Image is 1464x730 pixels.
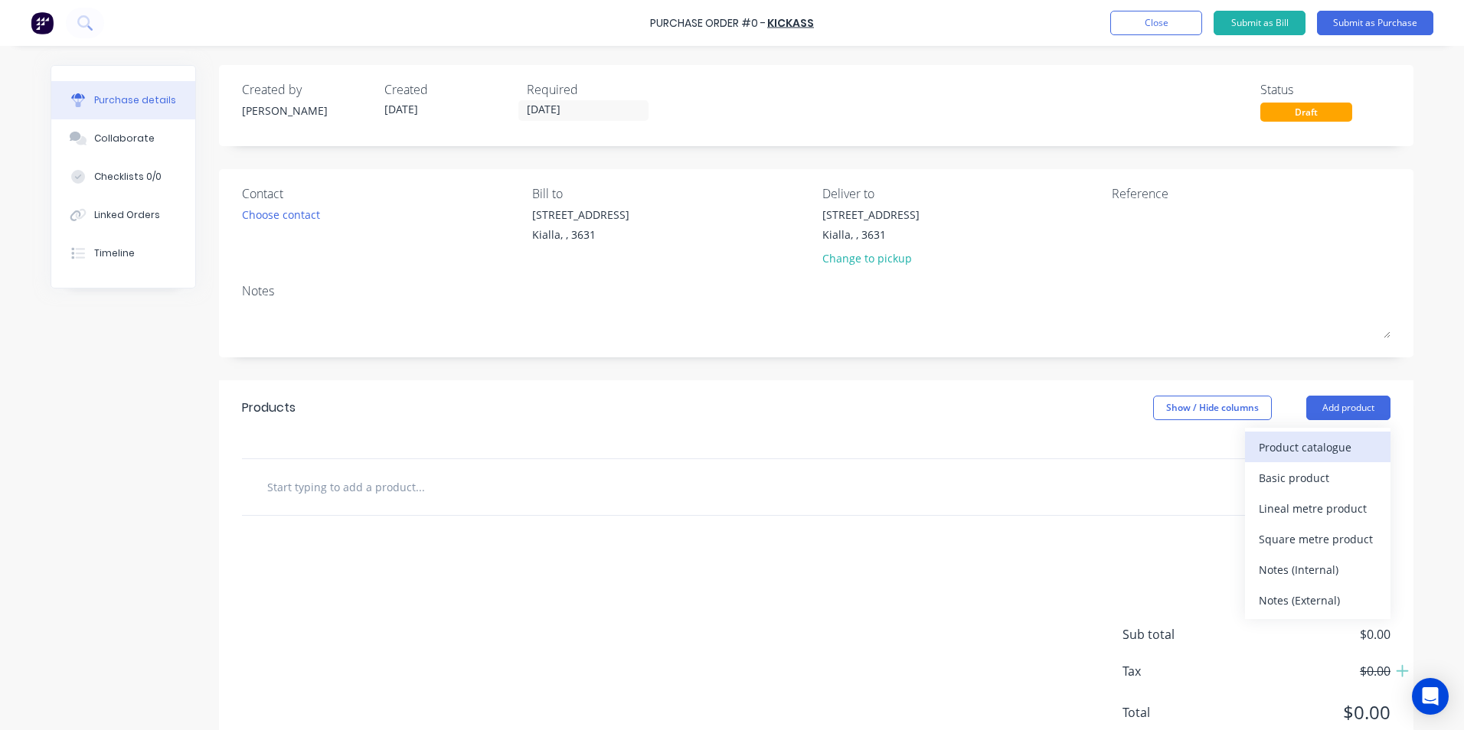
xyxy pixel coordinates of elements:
[1237,699,1390,726] span: $0.00
[1260,103,1352,122] div: Draft
[1153,396,1272,420] button: Show / Hide columns
[1259,528,1377,550] div: Square metre product
[1112,184,1390,203] div: Reference
[822,207,920,223] div: [STREET_ADDRESS]
[242,207,320,223] div: Choose contact
[1110,11,1202,35] button: Close
[1259,436,1377,458] div: Product catalogue
[51,158,195,196] button: Checklists 0/0
[94,132,155,145] div: Collaborate
[532,184,811,203] div: Bill to
[1245,554,1390,585] button: Notes (Internal)
[1245,523,1390,554] button: Square metre product
[242,184,521,203] div: Contact
[1412,678,1449,715] div: Open Intercom Messenger
[1245,462,1390,493] button: Basic product
[1259,497,1377,520] div: Lineal metre product
[242,80,372,99] div: Created by
[650,15,766,31] div: Purchase Order #0 -
[242,103,372,119] div: [PERSON_NAME]
[822,184,1101,203] div: Deliver to
[1260,80,1390,99] div: Status
[51,234,195,272] button: Timeline
[51,196,195,234] button: Linked Orders
[532,207,629,223] div: [STREET_ADDRESS]
[1306,396,1390,420] button: Add product
[1317,11,1433,35] button: Submit as Purchase
[384,80,515,99] div: Created
[1123,703,1237,722] span: Total
[1245,432,1390,462] button: Product catalogue
[1259,467,1377,489] div: Basic product
[1259,559,1377,581] div: Notes (Internal)
[51,119,195,158] button: Collaborate
[94,208,160,222] div: Linked Orders
[1245,493,1390,523] button: Lineal metre product
[31,11,54,34] img: Factory
[822,226,920,243] div: Kialla, , 3631
[1214,11,1306,35] button: Submit as Bill
[532,226,629,243] div: Kialla, , 3631
[94,246,135,260] div: Timeline
[1237,625,1390,644] span: $0.00
[1123,625,1237,644] span: Sub total
[1245,585,1390,615] button: Notes (External)
[527,80,657,99] div: Required
[94,93,176,107] div: Purchase details
[822,250,920,266] div: Change to pickup
[1259,589,1377,611] div: Notes (External)
[767,15,814,31] a: Kickass
[1123,662,1237,680] span: Tax
[242,399,296,417] div: Products
[94,170,162,184] div: Checklists 0/0
[266,471,573,502] input: Start typing to add a product...
[51,81,195,119] button: Purchase details
[242,282,1390,300] div: Notes
[1237,662,1390,680] span: $0.00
